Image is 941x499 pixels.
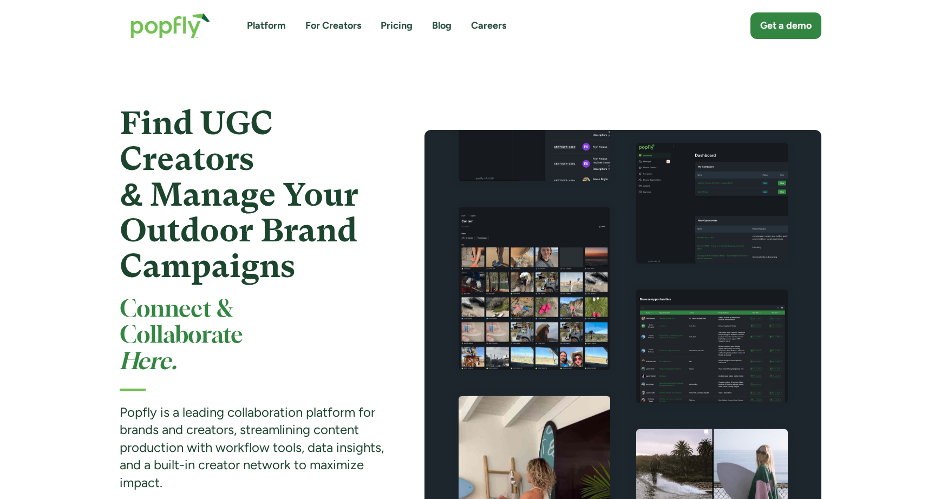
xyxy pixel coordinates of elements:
[120,404,384,490] strong: Popfly is a leading collaboration platform for brands and creators, streamlining content producti...
[247,19,286,32] a: Platform
[305,19,361,32] a: For Creators
[120,2,221,49] a: home
[120,104,358,285] strong: Find UGC Creators & Manage Your Outdoor Brand Campaigns
[750,12,821,39] a: Get a demo
[381,19,413,32] a: Pricing
[760,19,812,32] div: Get a demo
[120,297,385,376] h2: Connect & Collaborate
[432,19,452,32] a: Blog
[471,19,506,32] a: Careers
[120,351,177,373] em: Here.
